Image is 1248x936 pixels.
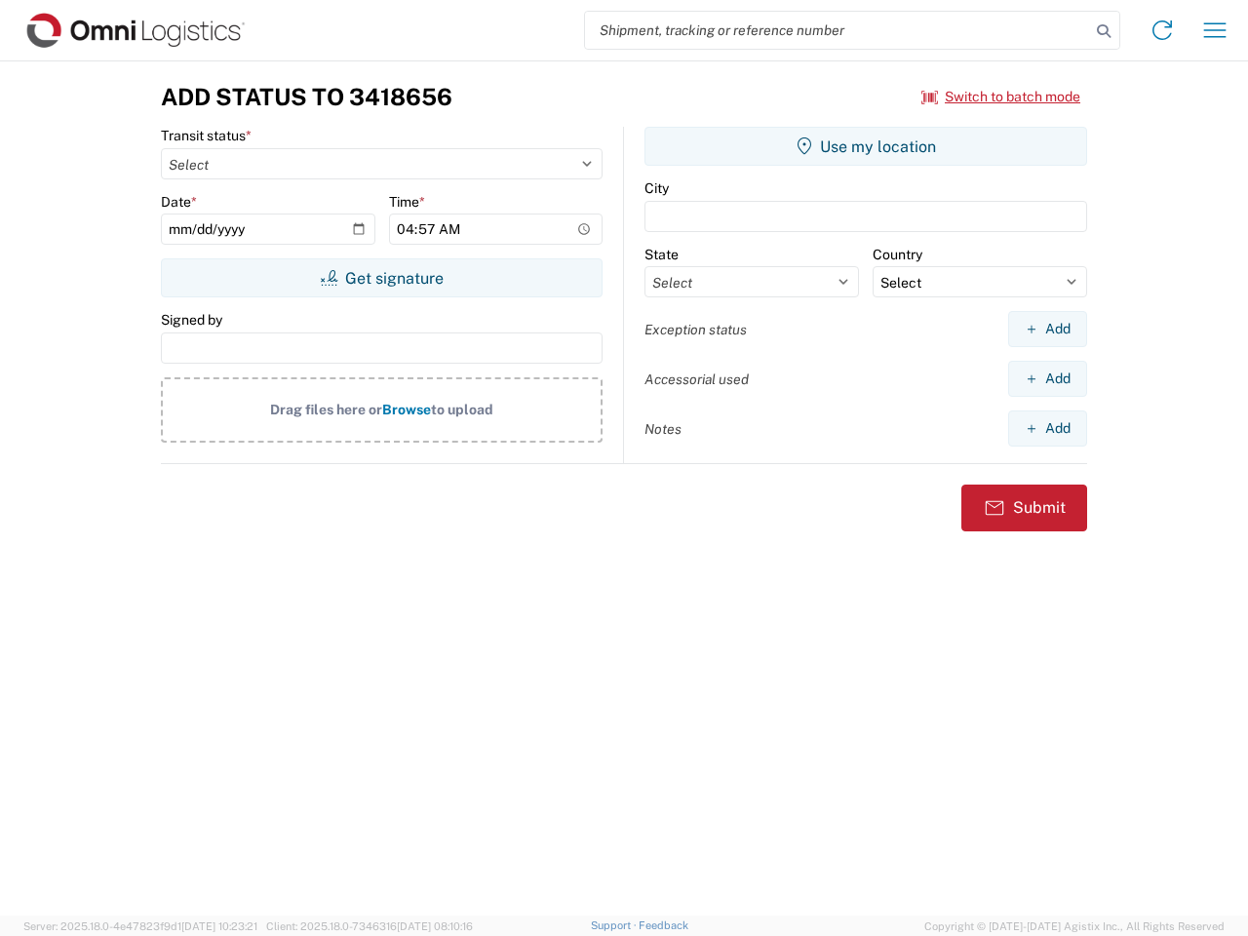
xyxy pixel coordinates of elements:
[924,917,1225,935] span: Copyright © [DATE]-[DATE] Agistix Inc., All Rights Reserved
[397,920,473,932] span: [DATE] 08:10:16
[644,246,679,263] label: State
[161,311,222,329] label: Signed by
[644,420,682,438] label: Notes
[161,193,197,211] label: Date
[266,920,473,932] span: Client: 2025.18.0-7346316
[161,258,603,297] button: Get signature
[1008,410,1087,447] button: Add
[585,12,1090,49] input: Shipment, tracking or reference number
[644,321,747,338] label: Exception status
[161,83,452,111] h3: Add Status to 3418656
[644,370,749,388] label: Accessorial used
[639,919,688,931] a: Feedback
[389,193,425,211] label: Time
[23,920,257,932] span: Server: 2025.18.0-4e47823f9d1
[921,81,1080,113] button: Switch to batch mode
[591,919,640,931] a: Support
[873,246,922,263] label: Country
[1008,361,1087,397] button: Add
[644,127,1087,166] button: Use my location
[431,402,493,417] span: to upload
[961,485,1087,531] button: Submit
[270,402,382,417] span: Drag files here or
[181,920,257,932] span: [DATE] 10:23:21
[161,127,252,144] label: Transit status
[382,402,431,417] span: Browse
[644,179,669,197] label: City
[1008,311,1087,347] button: Add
